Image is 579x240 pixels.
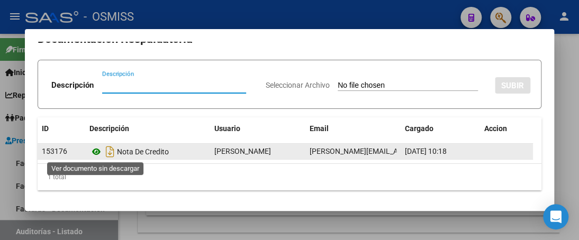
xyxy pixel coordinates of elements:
p: Descripción [51,79,94,91]
datatable-header-cell: Cargado [401,117,480,140]
span: Descripción [89,124,129,133]
span: SUBIR [501,81,524,90]
datatable-header-cell: ID [38,117,85,140]
span: Seleccionar Archivo [266,81,330,89]
span: Cargado [405,124,433,133]
datatable-header-cell: Accion [480,117,533,140]
span: [PERSON_NAME][EMAIL_ADDRESS][DOMAIN_NAME] [310,147,484,155]
span: Email [310,124,329,133]
datatable-header-cell: Usuario [210,117,305,140]
span: ID [42,124,49,133]
datatable-header-cell: Descripción [85,117,210,140]
div: 1 total [38,164,541,190]
span: 153176 [42,147,67,155]
button: SUBIR [495,77,530,94]
span: Usuario [214,124,240,133]
div: Nota De Credito [89,143,206,160]
span: Accion [484,124,507,133]
span: [PERSON_NAME] [214,147,271,155]
i: Descargar documento [103,143,117,160]
datatable-header-cell: Email [305,117,401,140]
div: Open Intercom Messenger [543,204,568,229]
span: [DATE] 10:18 [405,147,447,155]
